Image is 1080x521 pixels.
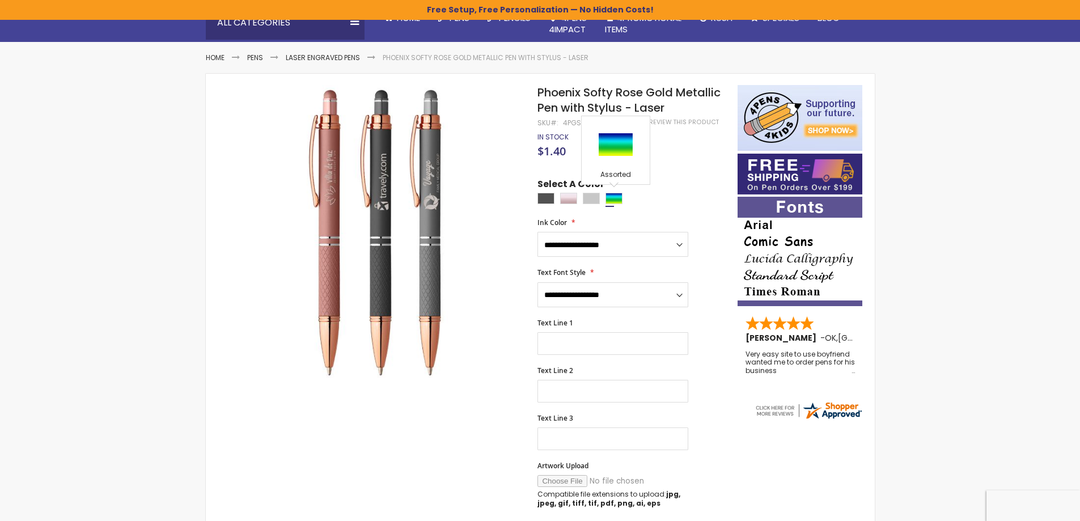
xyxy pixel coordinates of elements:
[537,489,680,508] strong: jpg, jpeg, gif, tiff, tif, pdf, png, ai, eps
[754,400,863,421] img: 4pens.com widget logo
[537,413,573,423] span: Text Line 3
[746,332,820,344] span: [PERSON_NAME]
[397,12,420,24] span: Home
[540,6,596,43] a: 4Pens4impact
[563,118,600,128] div: 4PGS-MRR
[825,332,836,344] span: OK
[286,53,360,62] a: Laser Engraved Pens
[596,6,691,43] a: 4PROMOTIONALITEMS
[549,12,587,35] span: 4Pens 4impact
[537,178,604,193] span: Select A Color
[383,53,588,62] li: Phoenix Softy Rose Gold Metallic Pen with Stylus - Laser
[537,461,588,471] span: Artwork Upload
[537,118,558,128] strong: SKU
[228,84,523,378] img: Phoenix Softy Rose Gold Metallic Pen with Stylus - Laser
[206,53,225,62] a: Home
[537,193,554,204] div: Gunmetal
[537,490,688,508] p: Compatible file extensions to upload:
[247,53,263,62] a: Pens
[450,12,469,24] span: Pens
[583,193,600,204] div: Silver
[818,12,840,24] span: Blog
[537,318,573,328] span: Text Line 1
[537,366,573,375] span: Text Line 2
[206,6,365,40] div: All Categories
[754,413,863,423] a: 4pens.com certificate URL
[605,12,681,35] span: 4PROMOTIONAL ITEMS
[820,332,921,344] span: - ,
[838,332,921,344] span: [GEOGRAPHIC_DATA]
[738,154,862,194] img: Free shipping on orders over $199
[537,218,567,227] span: Ink Color
[711,12,732,24] span: Rush
[537,84,721,116] span: Phoenix Softy Rose Gold Metallic Pen with Stylus - Laser
[537,143,566,159] span: $1.40
[763,12,799,24] span: Specials
[560,193,577,204] div: Rose Gold
[986,490,1080,521] iframe: Google Customer Reviews
[605,193,622,204] div: Assorted
[738,197,862,306] img: font-personalization-examples
[499,12,531,24] span: Pencils
[537,133,569,142] div: Availability
[738,85,862,151] img: 4pens 4 kids
[746,350,855,375] div: Very easy site to use boyfriend wanted me to order pens for his business
[537,132,569,142] span: In stock
[600,118,719,126] a: Be the first to review this product
[585,170,647,181] div: Assorted
[537,268,586,277] span: Text Font Style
